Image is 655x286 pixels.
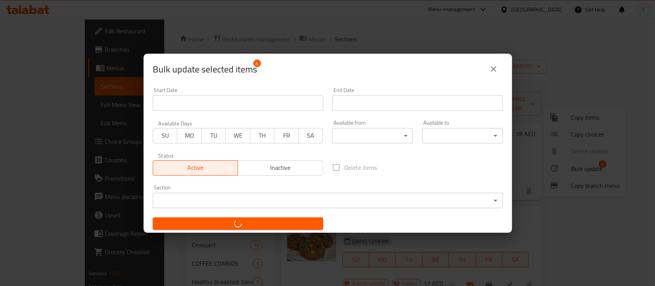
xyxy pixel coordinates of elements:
[277,130,295,141] span: FR
[153,63,257,76] span: Selected items count
[253,130,271,141] span: TH
[156,130,174,141] span: SU
[205,130,223,141] span: TU
[298,128,323,143] button: SA
[153,160,238,176] button: Active
[344,163,377,172] span: Delete items
[156,162,235,173] span: Active
[225,128,250,143] button: WE
[153,193,503,208] div: ​
[253,59,261,67] span: 4
[241,162,320,173] span: Inactive
[422,128,503,143] div: ​
[238,160,323,176] button: Inactive
[177,128,201,143] button: MO
[302,130,320,141] span: SA
[153,128,177,143] button: SU
[180,130,198,141] span: MO
[250,128,274,143] button: TH
[484,60,503,78] button: close
[274,128,299,143] button: FR
[229,130,247,141] span: WE
[201,128,226,143] button: TU
[332,128,413,143] div: ​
